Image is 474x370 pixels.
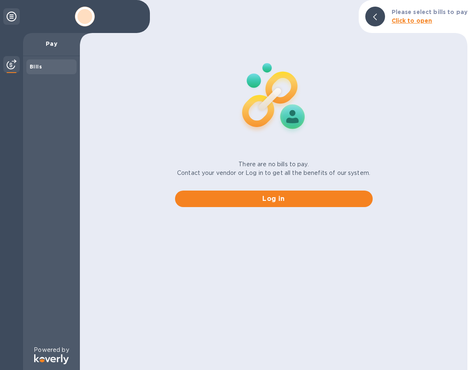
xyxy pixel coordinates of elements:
button: Log in [175,191,373,207]
img: Logo [34,354,69,364]
span: Log in [182,194,366,204]
b: Bills [30,64,42,70]
p: Powered by [34,346,69,354]
b: Please select bills to pay [392,9,467,15]
p: Pay [30,40,73,48]
b: Click to open [392,17,432,24]
p: There are no bills to pay. Contact your vendor or Log in to get all the benefits of our system. [177,160,370,177]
